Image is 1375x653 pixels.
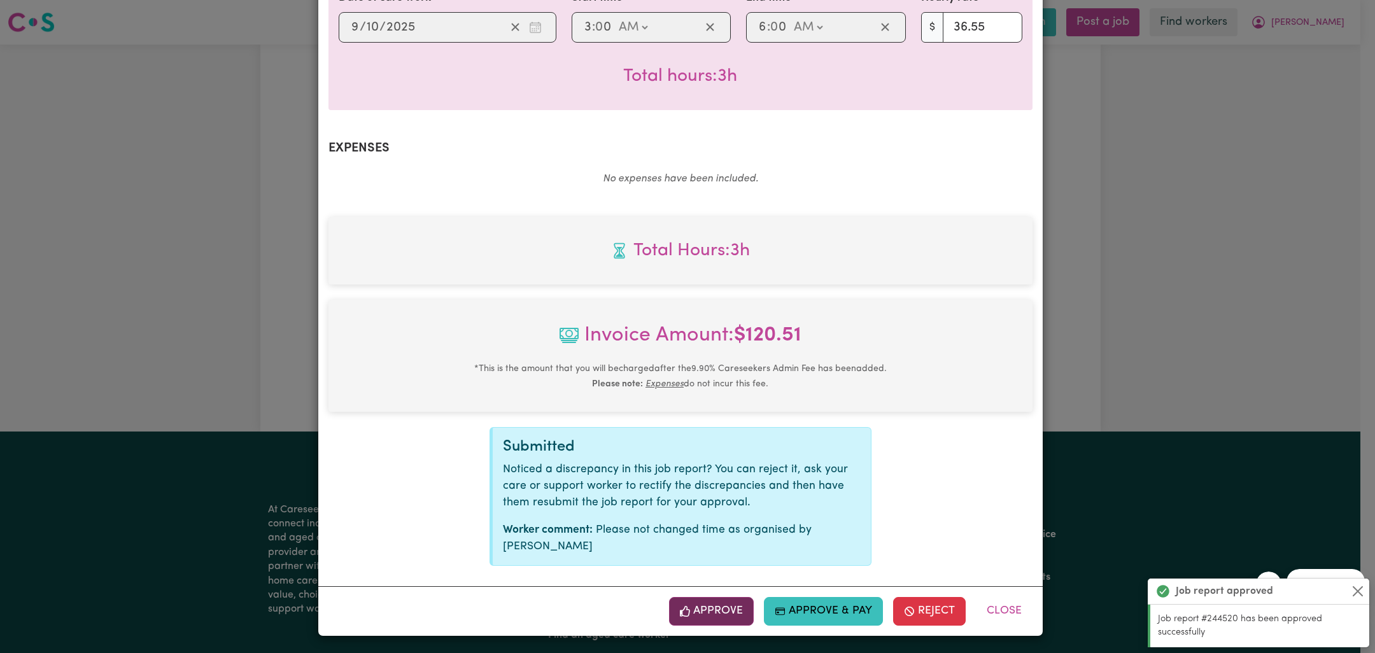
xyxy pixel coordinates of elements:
input: -- [596,18,612,37]
span: : [592,20,595,34]
b: $ 120.51 [734,325,801,346]
span: $ [921,12,943,43]
button: Clear date [505,18,525,37]
input: -- [758,18,767,37]
iframe: Close message [1256,572,1281,597]
strong: Worker comment: [503,524,593,535]
p: Job report #244520 has been approved successfully [1158,612,1362,640]
span: Total hours worked: 3 hours [339,237,1022,264]
span: / [379,20,386,34]
button: Approve [669,597,754,625]
small: This is the amount that you will be charged after the 9.90 % Careseekers Admin Fee has been added... [474,364,887,389]
span: : [767,20,770,34]
input: -- [771,18,787,37]
u: Expenses [645,379,684,389]
p: Noticed a discrepancy in this job report? You can reject it, ask your care or support worker to r... [503,461,861,512]
input: -- [584,18,592,37]
input: -- [351,18,360,37]
span: / [360,20,366,34]
h2: Expenses [328,141,1033,156]
button: Enter the date of care work [525,18,546,37]
button: Close [1350,584,1365,599]
input: ---- [386,18,416,37]
em: No expenses have been included. [603,174,758,184]
p: Please not changed time as organised by [PERSON_NAME] [503,522,861,556]
span: 0 [770,21,778,34]
span: 0 [595,21,603,34]
iframe: Message from company [1287,569,1365,597]
span: Invoice Amount: [339,320,1022,361]
button: Approve & Pay [764,597,883,625]
button: Reject [893,597,966,625]
input: -- [366,18,379,37]
b: Please note: [592,379,643,389]
span: Submitted [503,439,575,454]
span: Total hours worked: 3 hours [623,67,737,85]
button: Close [976,597,1033,625]
strong: Job report approved [1176,584,1273,599]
